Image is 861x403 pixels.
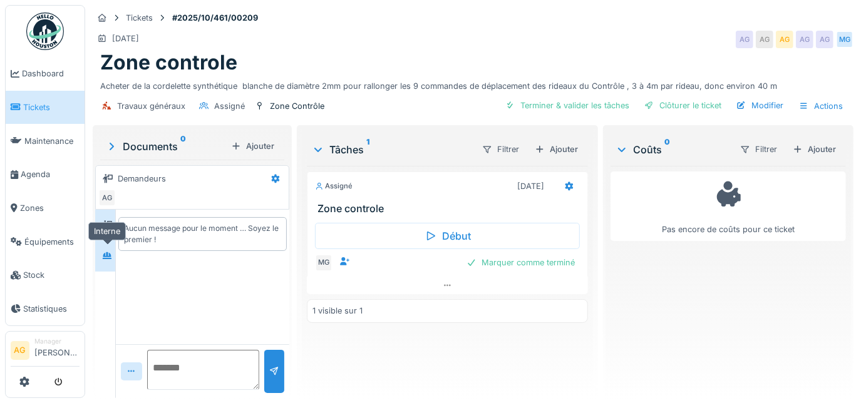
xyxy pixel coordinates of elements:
span: Agenda [21,168,80,180]
div: Travaux généraux [117,100,185,112]
div: 1 visible sur 1 [312,305,363,317]
div: Acheter de la cordelette synthétique blanche de diamètre 2mm pour rallonger les 9 commandes de dé... [100,75,846,92]
a: Stock [6,258,85,292]
div: Clôturer le ticket [639,97,726,114]
div: AG [776,31,793,48]
div: Ajouter [226,138,279,155]
div: Filtrer [477,140,525,158]
div: Interne [88,222,126,240]
div: Aucun message pour le moment … Soyez le premier ! [124,223,281,245]
div: Zone Contrôle [270,100,324,112]
div: AG [756,31,773,48]
div: Manager [34,337,80,346]
span: Équipements [24,236,80,248]
div: Terminer & valider les tâches [500,97,634,114]
div: AG [796,31,813,48]
div: Modifier [731,97,788,114]
sup: 1 [366,142,369,157]
img: Badge_color-CXgf-gQk.svg [26,13,64,50]
a: Dashboard [6,57,85,91]
div: MG [315,254,333,272]
div: [DATE] [112,33,139,44]
a: Tickets [6,91,85,125]
a: Zones [6,191,85,225]
div: Documents [105,139,226,154]
div: Tâches [312,142,472,157]
span: Dashboard [22,68,80,79]
span: Stock [23,269,80,281]
a: Maintenance [6,124,85,158]
div: Demandeurs [118,173,166,185]
div: Tickets [126,12,153,24]
li: AG [11,341,29,360]
div: Ajouter [788,141,841,158]
sup: 0 [664,142,670,157]
a: Équipements [6,225,85,258]
div: AG [736,31,753,48]
span: Tickets [23,101,80,113]
div: Assigné [315,181,353,191]
sup: 0 [180,139,186,154]
div: Actions [793,97,848,115]
div: Marquer comme terminé [461,254,580,271]
div: Début [315,223,580,249]
div: [DATE] [517,180,544,192]
div: MG [836,31,853,48]
div: Ajouter [530,141,583,158]
span: Maintenance [24,135,80,147]
h3: Zone controle [317,203,582,215]
a: Statistiques [6,292,85,326]
a: Agenda [6,158,85,191]
span: Zones [20,202,80,214]
a: AG Manager[PERSON_NAME] [11,337,80,367]
li: [PERSON_NAME] [34,337,80,364]
div: AG [98,189,116,207]
div: AG [816,31,833,48]
div: Coûts [616,142,730,157]
strong: #2025/10/461/00209 [167,12,263,24]
div: Filtrer [735,140,783,158]
span: Statistiques [23,303,80,315]
div: Pas encore de coûts pour ce ticket [619,177,838,235]
h1: Zone controle [100,51,237,74]
div: Assigné [214,100,245,112]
